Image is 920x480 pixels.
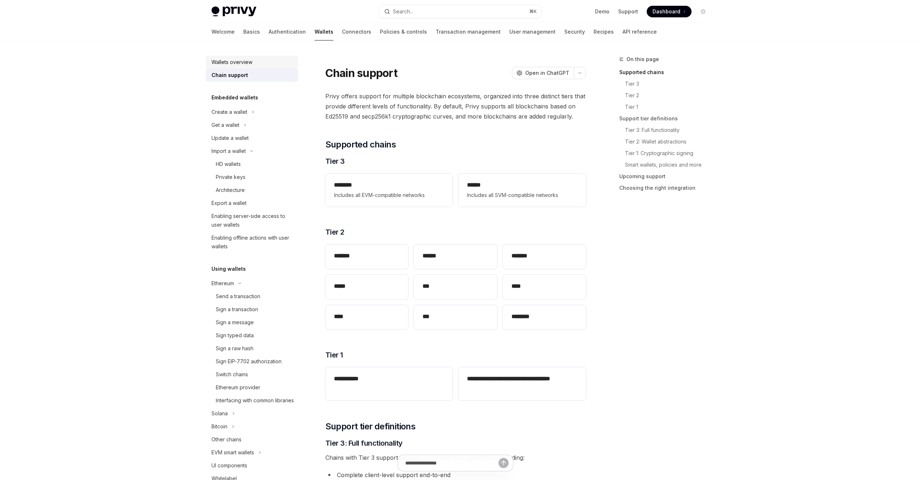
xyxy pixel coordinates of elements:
[206,184,298,197] a: Architecture
[325,227,345,237] span: Tier 2
[211,93,258,102] h5: Embedded wallets
[211,422,227,431] div: Bitcoin
[216,357,282,366] div: Sign EIP-7702 authorization
[211,448,254,457] div: EVM smart wallets
[467,191,577,200] span: Includes all SVM-compatible networks
[342,23,371,40] a: Connectors
[206,56,298,69] a: Wallets overview
[697,6,709,17] button: Toggle dark mode
[206,381,298,394] a: Ethereum provider
[206,171,298,184] a: Private keys
[216,396,294,405] div: Interfacing with common libraries
[216,383,260,392] div: Ethereum provider
[216,292,260,301] div: Send a transaction
[206,303,298,316] a: Sign a transaction
[206,69,298,82] a: Chain support
[211,461,247,470] div: UI components
[211,121,239,129] div: Get a wallet
[216,331,254,340] div: Sign typed data
[211,71,248,80] div: Chain support
[206,316,298,329] a: Sign a message
[206,394,298,407] a: Interfacing with common libraries
[625,159,715,171] a: Smart wallets, policies and more
[216,160,241,168] div: HD wallets
[206,329,298,342] a: Sign typed data
[314,23,333,40] a: Wallets
[206,132,298,145] a: Update a wallet
[652,8,680,15] span: Dashboard
[625,90,715,101] a: Tier 2
[211,435,241,444] div: Other chains
[243,23,260,40] a: Basics
[458,173,586,207] a: **** *Includes all SVM-compatible networks
[216,318,254,327] div: Sign a message
[211,199,247,207] div: Export a wallet
[206,158,298,171] a: HD wallets
[211,265,246,273] h5: Using wallets
[622,23,657,40] a: API reference
[206,459,298,472] a: UI components
[325,67,397,80] h1: Chain support
[206,210,298,231] a: Enabling server-side access to user wallets
[216,173,245,181] div: Private keys
[211,58,252,67] div: Wallets overview
[379,5,541,18] button: Search...⌘K
[619,113,715,124] a: Support tier definitions
[211,108,247,116] div: Create a wallet
[206,368,298,381] a: Switch chains
[206,197,298,210] a: Export a wallet
[625,78,715,90] a: Tier 3
[211,7,256,17] img: light logo
[625,101,715,113] a: Tier 1
[334,191,444,200] span: Includes all EVM-compatible networks
[325,421,416,432] span: Support tier definitions
[206,342,298,355] a: Sign a raw hash
[626,55,659,64] span: On this page
[211,233,294,251] div: Enabling offline actions with user wallets
[647,6,692,17] a: Dashboard
[211,212,294,229] div: Enabling server-side access to user wallets
[525,69,569,77] span: Open in ChatGPT
[206,290,298,303] a: Send a transaction
[625,136,715,147] a: Tier 2: Wallet abstractions
[216,186,245,194] div: Architecture
[498,458,509,468] button: Send message
[325,438,403,448] span: Tier 3: Full functionality
[436,23,501,40] a: Transaction management
[325,139,396,150] span: Supported chains
[619,67,715,78] a: Supported chains
[325,350,343,360] span: Tier 1
[206,355,298,368] a: Sign EIP-7702 authorization
[619,171,715,182] a: Upcoming support
[206,231,298,253] a: Enabling offline actions with user wallets
[380,23,427,40] a: Policies & controls
[393,7,413,16] div: Search...
[211,279,234,288] div: Ethereum
[595,8,609,15] a: Demo
[564,23,585,40] a: Security
[211,409,228,418] div: Solana
[625,124,715,136] a: Tier 3: Full functionality
[325,453,586,463] span: Chains with Tier 3 support receive comprehensive capabilities, including:
[211,147,246,155] div: Import a wallet
[216,344,253,353] div: Sign a raw hash
[269,23,306,40] a: Authentication
[216,305,258,314] div: Sign a transaction
[325,156,345,166] span: Tier 3
[325,173,453,207] a: **** ***Includes all EVM-compatible networks
[325,91,586,121] span: Privy offers support for multiple blockchain ecosystems, organized into three distinct tiers that...
[619,182,715,194] a: Choosing the right integration
[618,8,638,15] a: Support
[594,23,614,40] a: Recipes
[216,370,248,379] div: Switch chains
[509,23,556,40] a: User management
[211,23,235,40] a: Welcome
[625,147,715,159] a: Tier 1: Cryptographic signing
[529,9,537,14] span: ⌘ K
[211,134,249,142] div: Update a wallet
[206,433,298,446] a: Other chains
[512,67,574,79] button: Open in ChatGPT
